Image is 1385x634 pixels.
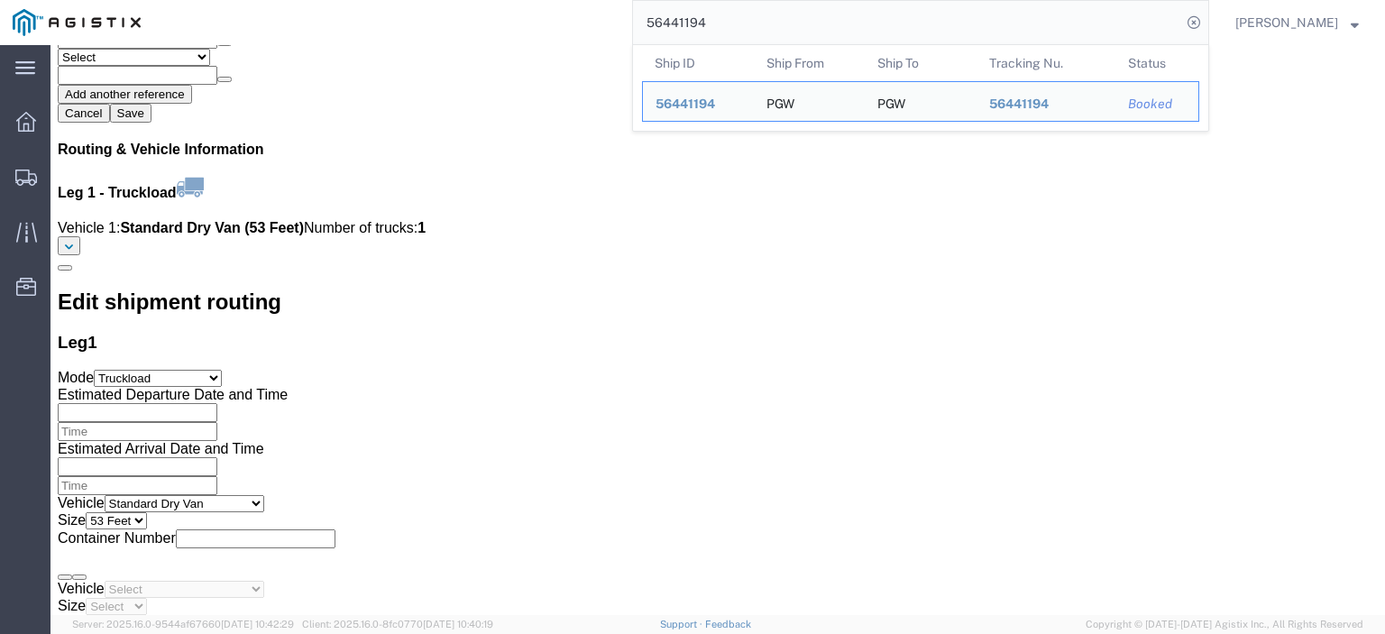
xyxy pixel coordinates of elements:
[1235,13,1338,32] span: Jesse Jordan
[754,45,866,81] th: Ship From
[642,45,754,81] th: Ship ID
[423,619,493,629] span: [DATE] 10:40:19
[13,9,141,36] img: logo
[221,619,294,629] span: [DATE] 10:42:29
[656,95,741,114] div: 56441194
[302,619,493,629] span: Client: 2025.16.0-8fc0770
[1128,95,1186,114] div: Booked
[865,45,977,81] th: Ship To
[642,45,1208,131] table: Search Results
[989,95,1104,114] div: 56441194
[72,619,294,629] span: Server: 2025.16.0-9544af67660
[50,45,1385,615] iframe: FS Legacy Container
[1234,12,1360,33] button: [PERSON_NAME]
[705,619,751,629] a: Feedback
[1086,617,1363,632] span: Copyright © [DATE]-[DATE] Agistix Inc., All Rights Reserved
[989,96,1049,111] span: 56441194
[1115,45,1199,81] th: Status
[633,1,1181,44] input: Search for shipment number, reference number
[877,82,905,121] div: PGW
[660,619,705,629] a: Support
[977,45,1116,81] th: Tracking Nu.
[766,82,794,121] div: PGW
[656,96,715,111] span: 56441194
